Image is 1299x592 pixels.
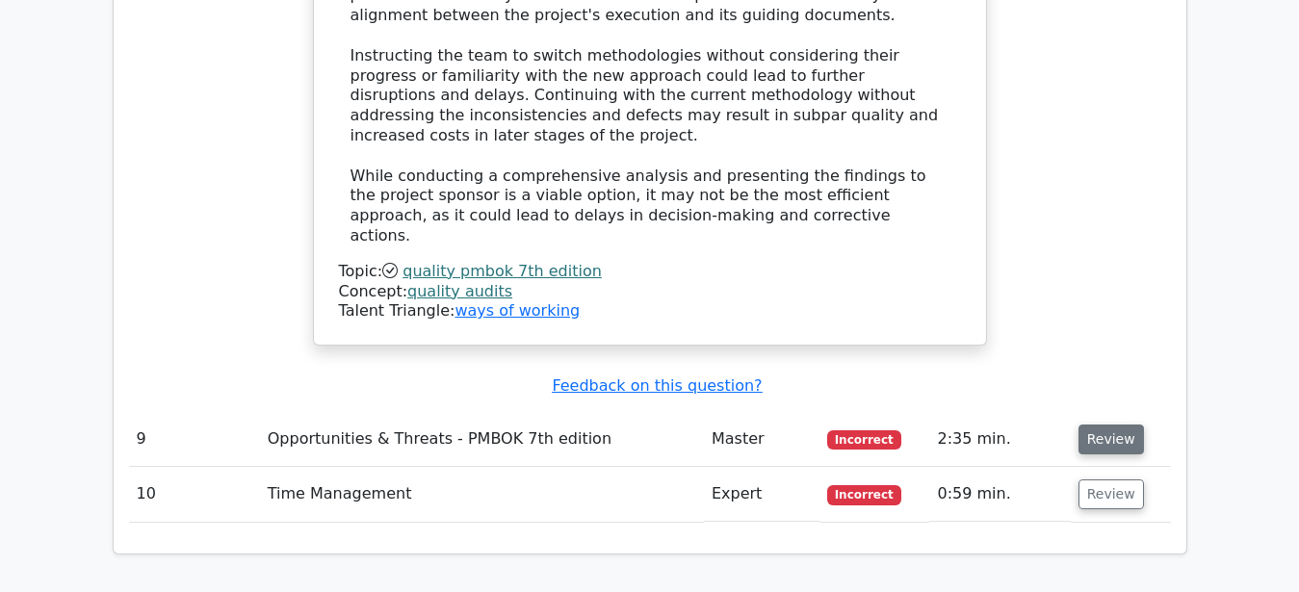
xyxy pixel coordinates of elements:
[403,262,602,280] a: quality pmbok 7th edition
[827,430,901,450] span: Incorrect
[704,467,819,522] td: Expert
[1078,425,1144,454] button: Review
[129,412,260,467] td: 9
[260,467,704,522] td: Time Management
[260,412,704,467] td: Opportunities & Threats - PMBOK 7th edition
[339,282,961,302] div: Concept:
[929,412,1070,467] td: 2:35 min.
[704,412,819,467] td: Master
[827,485,901,504] span: Incorrect
[339,262,961,282] div: Topic:
[339,262,961,322] div: Talent Triangle:
[129,467,260,522] td: 10
[407,282,512,300] a: quality audits
[1078,479,1144,509] button: Review
[929,467,1070,522] td: 0:59 min.
[552,376,762,395] a: Feedback on this question?
[455,301,580,320] a: ways of working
